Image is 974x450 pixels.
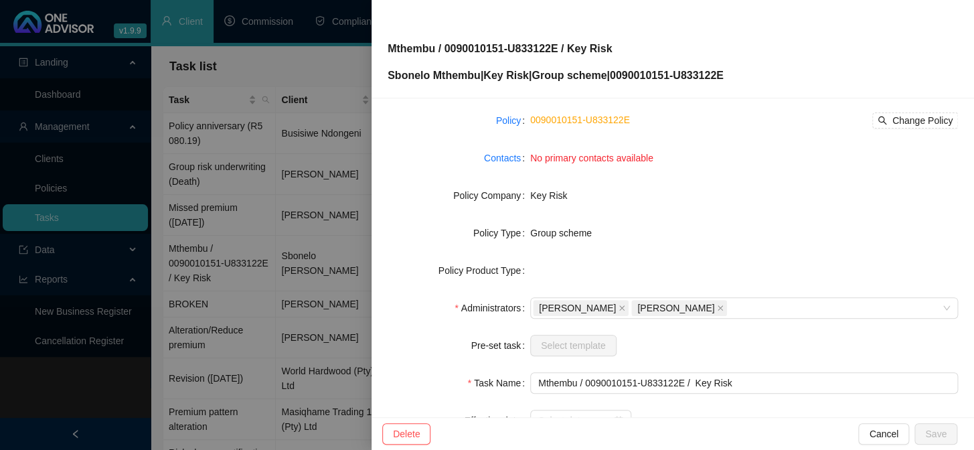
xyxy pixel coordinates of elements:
[453,185,530,206] label: Policy Company
[530,228,592,238] span: Group scheme
[530,115,630,125] a: 0090010151-U833122E
[533,300,629,316] span: Marc Bormann
[465,410,530,431] label: Effective date
[388,41,724,57] p: Mthembu / 0090010151-U833122E / Key Risk
[532,70,606,81] span: Group scheme
[468,372,530,394] label: Task Name
[483,70,529,81] span: Key Risk
[473,222,530,244] label: Policy Type
[438,260,530,281] label: Policy Product Type
[869,427,898,441] span: Cancel
[530,190,567,201] span: Key Risk
[539,301,616,315] span: [PERSON_NAME]
[530,153,653,163] span: No primary contacts available
[496,113,521,128] a: Policy
[530,335,617,356] button: Select template
[538,413,611,428] input: Select date
[717,305,724,311] span: close
[872,112,958,129] button: Change Policy
[637,301,714,315] span: [PERSON_NAME]
[388,68,724,84] p: Sbonelo Mthembu | | | 0090010151-U833122E
[619,305,625,311] span: close
[455,297,530,319] label: Administrators
[892,113,953,128] span: Change Policy
[484,151,521,165] a: Contacts
[878,116,887,125] span: search
[858,423,909,445] button: Cancel
[393,427,420,441] span: Delete
[631,300,727,316] span: Adrianna Carvalho
[914,423,957,445] button: Save
[382,423,430,445] button: Delete
[471,335,530,356] label: Pre-set task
